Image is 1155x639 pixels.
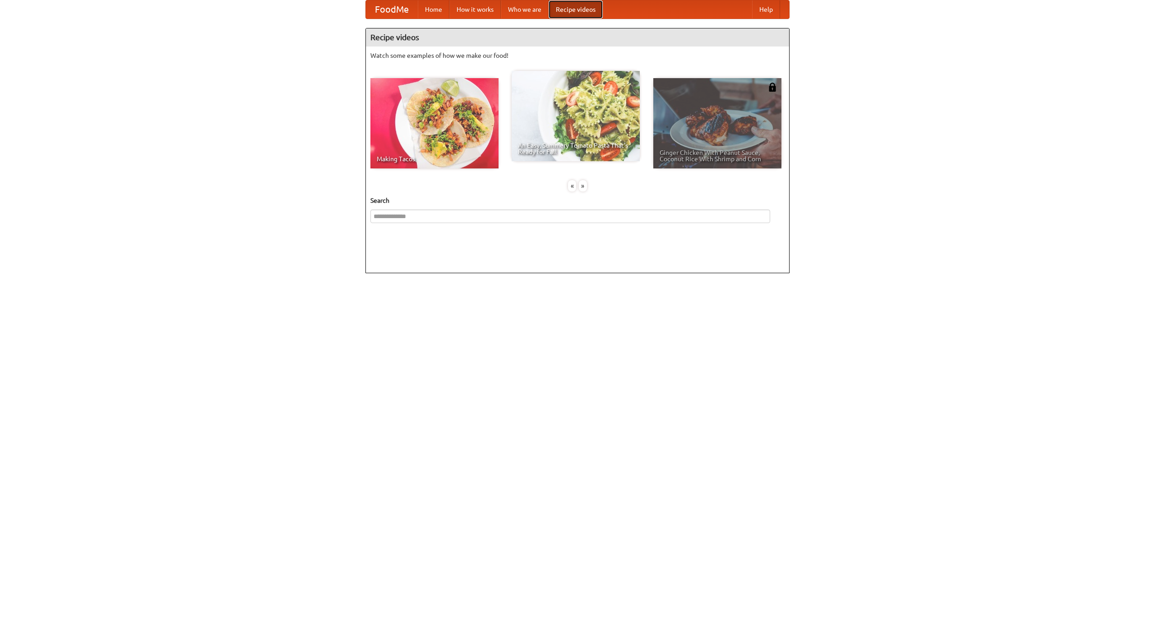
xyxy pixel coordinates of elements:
span: An Easy, Summery Tomato Pasta That's Ready for Fall [518,142,633,155]
img: 483408.png [768,83,777,92]
a: Help [752,0,780,19]
a: Home [418,0,449,19]
span: Making Tacos [377,156,492,162]
p: Watch some examples of how we make our food! [370,51,785,60]
h4: Recipe videos [366,28,789,47]
h5: Search [370,196,785,205]
a: Who we are [501,0,549,19]
a: Recipe videos [549,0,603,19]
a: FoodMe [366,0,418,19]
a: How it works [449,0,501,19]
div: « [568,180,576,191]
div: » [579,180,587,191]
a: Making Tacos [370,78,499,168]
a: An Easy, Summery Tomato Pasta That's Ready for Fall [512,71,640,161]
